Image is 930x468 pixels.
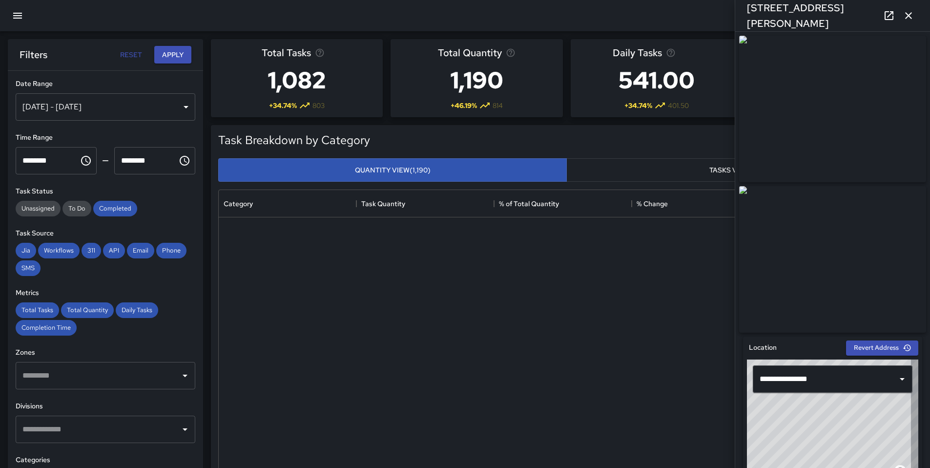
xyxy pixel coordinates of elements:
h3: 541.00 [613,61,701,100]
span: Phone [156,246,186,255]
h6: Divisions [16,401,195,412]
h3: 1,082 [262,61,332,100]
div: Email [127,243,154,258]
div: 311 [82,243,101,258]
div: Task Quantity [361,190,405,217]
h6: Task Status [16,186,195,197]
div: Category [219,190,356,217]
span: Completed [93,204,137,213]
span: + 34.74 % [624,101,652,110]
button: Reset [115,46,146,64]
h6: Zones [16,347,195,358]
button: Quantity View(1,190) [218,158,567,182]
span: API [103,246,125,255]
div: Unassigned [16,201,61,216]
svg: Total number of tasks in the selected period, compared to the previous period. [315,48,325,58]
div: SMS [16,260,41,276]
button: Choose time, selected time is 12:00 AM [76,151,96,170]
div: Task Quantity [356,190,494,217]
div: Workflows [38,243,80,258]
div: Category [224,190,253,217]
button: Open [178,423,192,436]
div: API [103,243,125,258]
div: % Change [632,190,769,217]
svg: Average number of tasks per day in the selected period, compared to the previous period. [666,48,676,58]
div: [DATE] - [DATE] [16,93,195,121]
div: Completion Time [16,320,77,336]
span: Total Quantity [438,45,502,61]
svg: Total task quantity in the selected period, compared to the previous period. [506,48,516,58]
h6: Task Source [16,228,195,239]
div: Total Tasks [16,302,59,318]
span: 401.50 [668,101,689,110]
span: Total Quantity [61,306,114,314]
div: Phone [156,243,186,258]
span: Daily Tasks [116,306,158,314]
span: Email [127,246,154,255]
span: Jia [16,246,36,255]
div: To Do [62,201,91,216]
span: Workflows [38,246,80,255]
span: Daily Tasks [613,45,662,61]
h6: Categories [16,455,195,466]
span: Unassigned [16,204,61,213]
span: To Do [62,204,91,213]
span: + 46.19 % [451,101,477,110]
button: Tasks View(1,082) [566,158,915,182]
span: + 34.74 % [269,101,297,110]
div: % Change [637,190,668,217]
span: 311 [82,246,101,255]
button: Choose time, selected time is 11:59 PM [175,151,194,170]
h6: Metrics [16,288,195,298]
span: Completion Time [16,323,77,332]
span: Total Tasks [16,306,59,314]
div: Jia [16,243,36,258]
div: % of Total Quantity [499,190,559,217]
h6: Filters [20,47,47,63]
div: Completed [93,201,137,216]
span: 803 [312,101,325,110]
span: Total Tasks [262,45,311,61]
h6: Time Range [16,132,195,143]
span: SMS [16,264,41,272]
div: Total Quantity [61,302,114,318]
h5: Task Breakdown by Category [218,132,370,148]
div: % of Total Quantity [494,190,632,217]
h6: Date Range [16,79,195,89]
button: Apply [154,46,191,64]
button: Open [178,369,192,383]
div: Daily Tasks [116,302,158,318]
h3: 1,190 [438,61,516,100]
span: 814 [493,101,503,110]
